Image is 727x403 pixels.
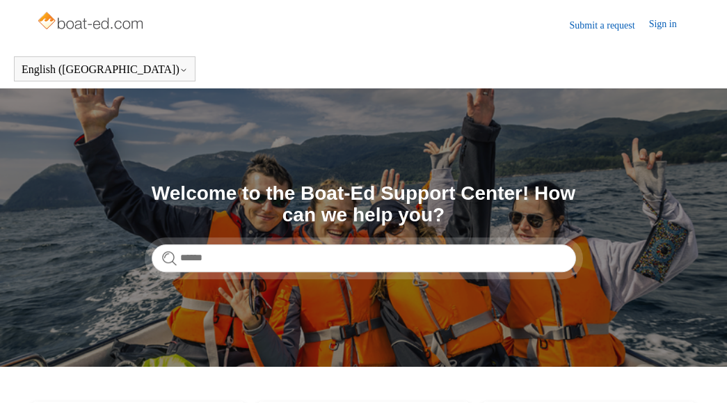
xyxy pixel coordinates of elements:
[649,17,691,33] a: Sign in
[152,244,576,272] input: Search
[36,8,147,36] img: Boat-Ed Help Center home page
[152,183,576,226] h1: Welcome to the Boat-Ed Support Center! How can we help you?
[22,63,188,76] button: English ([GEOGRAPHIC_DATA])
[570,18,649,33] a: Submit a request
[691,367,727,403] div: Live chat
